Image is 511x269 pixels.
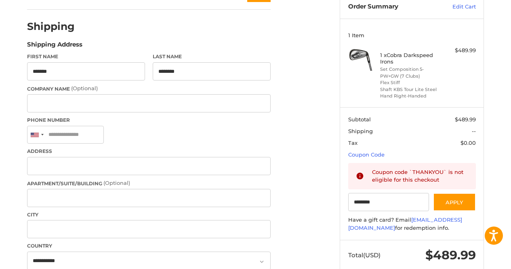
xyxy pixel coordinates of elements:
[348,32,476,38] h3: 1 Item
[348,193,429,211] input: Gift Certificate or Coupon Code
[444,247,511,269] iframe: Google Customer Reviews
[27,148,271,155] label: Address
[27,20,75,33] h2: Shipping
[380,79,442,86] li: Flex Stiff
[433,193,476,211] button: Apply
[461,140,476,146] span: $0.00
[348,251,381,259] span: Total (USD)
[348,140,357,146] span: Tax
[348,216,462,231] a: [EMAIL_ADDRESS][DOMAIN_NAME]
[71,85,98,91] small: (Optional)
[348,3,435,11] h3: Order Summary
[27,116,271,124] label: Phone Number
[380,86,442,93] li: Shaft KBS Tour Lite Steel
[27,211,271,218] label: City
[380,52,442,65] h4: 1 x Cobra Darkspeed Irons
[444,47,476,55] div: $489.99
[380,66,442,79] li: Set Composition 5-PW+GW (7 Clubs)
[472,128,476,134] span: --
[103,180,130,186] small: (Optional)
[372,168,468,184] div: Coupon code `THANKYOU` is not eligible for this checkout
[348,116,371,123] span: Subtotal
[27,40,82,53] legend: Shipping Address
[27,126,46,144] div: United States: +1
[27,85,271,93] label: Company Name
[27,242,271,250] label: Country
[348,128,373,134] span: Shipping
[348,151,385,158] a: Coupon Code
[435,3,476,11] a: Edit Cart
[348,216,476,232] div: Have a gift card? Email for redemption info.
[455,116,476,123] span: $489.99
[153,53,271,60] label: Last Name
[425,248,476,263] span: $489.99
[27,179,271,187] label: Apartment/Suite/Building
[380,93,442,100] li: Hand Right-Handed
[27,53,145,60] label: First Name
